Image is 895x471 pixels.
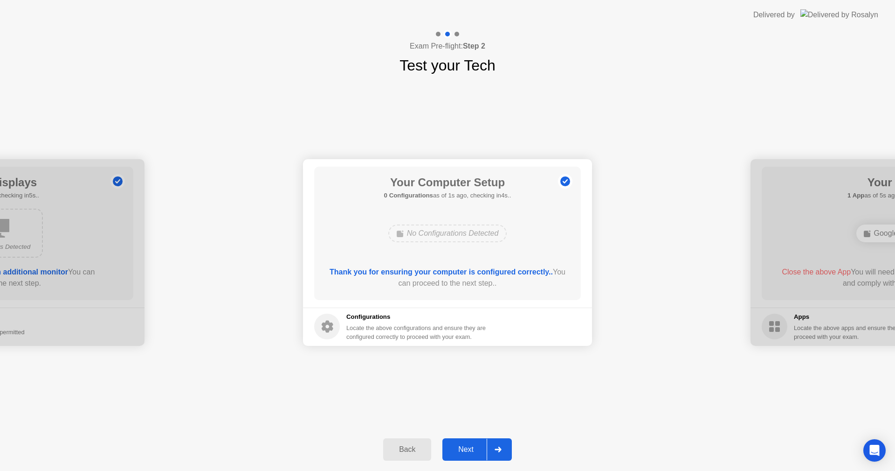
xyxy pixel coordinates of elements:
div: Delivered by [753,9,795,21]
div: Open Intercom Messenger [863,439,886,462]
button: Next [442,438,512,461]
b: 0 Configurations [384,192,433,199]
h1: Your Computer Setup [384,174,511,191]
h1: Test your Tech [399,54,496,77]
div: Back [386,445,428,454]
div: Locate the above configurations and ensure they are configured correctly to proceed with your exam. [346,323,488,341]
img: Delivered by Rosalyn [800,9,878,20]
button: Back [383,438,431,461]
h5: Configurations [346,312,488,322]
h5: as of 1s ago, checking in4s.. [384,191,511,200]
div: Next [445,445,487,454]
div: You can proceed to the next step.. [328,267,568,289]
h4: Exam Pre-flight: [410,41,485,52]
div: No Configurations Detected [388,225,507,242]
b: Thank you for ensuring your computer is configured correctly.. [330,268,553,276]
b: Step 2 [463,42,485,50]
